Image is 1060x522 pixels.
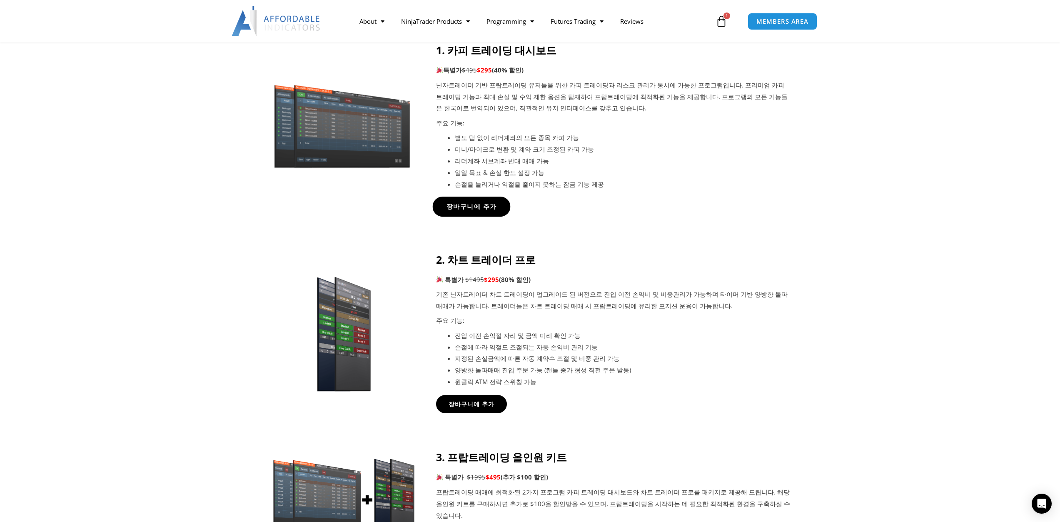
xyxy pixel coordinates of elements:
a: Futures Trading [542,12,612,31]
img: 🎉 [436,67,443,73]
b: (80% 할인) [499,275,531,284]
span: $1995 [467,473,486,481]
li: 지정된 손실금액에 따른 자동 계약수 조절 및 비중 관리 가능 [455,353,791,365]
a: 장바구니에 추가 [432,197,510,217]
span: $1495 [465,275,484,284]
strong: 1. 카피 트레이딩 대시보드 [436,43,556,57]
a: MEMBERS AREA [748,13,817,30]
a: 장바구니에 추가 [436,395,507,413]
li: 미니/마이크로 변환 및 계약 크기 조정된 카피 가능 [455,144,791,155]
a: About [351,12,393,31]
li: 진입 이전 손익절 자리 및 금액 미리 확인 가능 [455,330,791,342]
span: $295 [477,66,492,74]
p: 주요 기능: [436,117,791,129]
li: 원클릭 ATM 전략 스위칭 가능 [455,376,791,388]
p: 주요 기능: [436,315,791,327]
b: $295 [484,275,499,284]
img: Screenshot 2024-11-20 151221 | Affordable Indicators – NinjaTrader [270,81,415,170]
a: NinjaTrader Products [393,12,478,31]
strong: 3. 프랍트레이딩 올인원 키트 [436,450,567,464]
span: 장바구니에 추가 [446,203,496,210]
li: 손절에 따라 익절도 조절되는 자동 손익비 관리 기능 [455,342,791,353]
nav: Menu [351,12,713,31]
b: (추가 $100 할인) [501,473,548,481]
span: MEMBERS AREA [756,18,808,25]
span: 1 [723,12,730,19]
li: 손절을 늘리거나 익절을 줄이지 못하는 잠금 기능 제공 [455,179,791,190]
p: 기존 닌자트레이더 차트 트레이딩이 업그레이드 된 버전으로 진입 이전 손익비 및 비중관리가 가능하며 타이머 기반 양방향 돌파매매가 가능합니다. 트레이더들은 차트 트레이딩 매매 ... [436,289,791,312]
b: (40% 할인) [492,66,524,74]
li: 양방향 돌파매매 진입 주문 가능 (캔들 종가 형성 직전 주문 발동) [455,365,791,376]
strong: 2. 차트 트레이더 프로 [436,252,536,267]
b: $495 [486,473,501,481]
div: Open Intercom Messenger [1032,494,1052,514]
img: 🎉 [436,474,443,480]
strong: 특별가 [436,66,462,74]
span: 장바구니에 추가 [449,401,494,407]
img: Screenshot 2024-11-20 145837 | Affordable Indicators – NinjaTrader [286,267,399,392]
li: 리더계좌 서브계좌 반대 매매 가능 [455,155,791,167]
a: Programming [478,12,542,31]
span: $495 [462,66,477,74]
li: 별도 탭 없이 리더계좌의 모든 종목 카피 가능 [455,132,791,144]
img: 🎉 [436,276,443,282]
li: 일일 목표 & 손실 한도 설정 가능 [455,167,791,179]
a: 1 [703,9,740,33]
a: Reviews [612,12,652,31]
strong: 특별가 [445,275,464,284]
p: 프랍트레이딩 매매에 최적화된 2가지 프로그램 카피 트레이딩 대시보드와 차트 트레이더 프로를 패키지로 제공해 드립니다. 해당 올인원 키트를 구매하시면 추가로 $100을 할인받을... [436,487,791,522]
strong: 특별가 [445,473,464,481]
img: LogoAI | Affordable Indicators – NinjaTrader [232,6,321,36]
p: 닌자트레이더 기반 프랍트레이딩 유저들을 위한 카피 트레이딩과 리스크 관리가 동시에 가능한 프로그램입니다. 프리미엄 카피 트레이딩 기능과 최대 손실 및 수익 제한 옵션을 탑재하... [436,80,791,115]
